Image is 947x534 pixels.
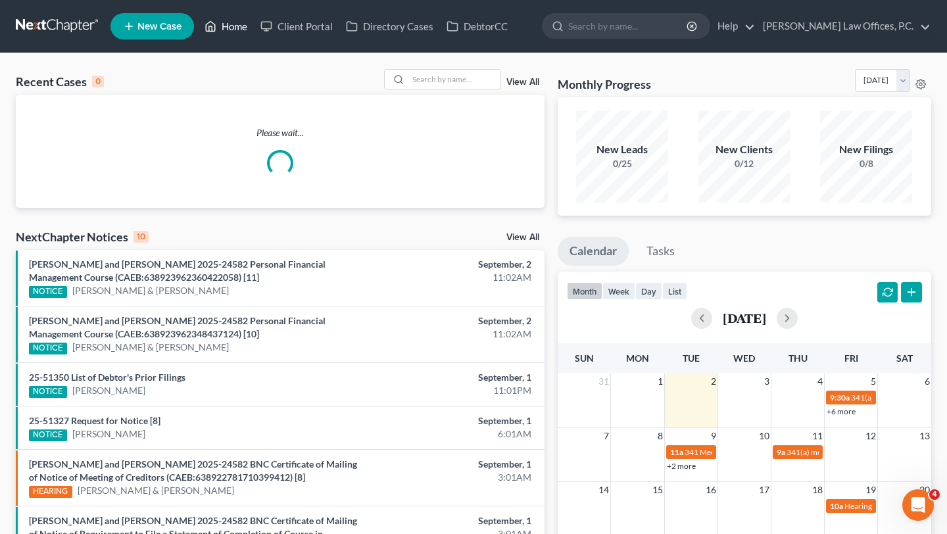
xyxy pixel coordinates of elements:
[16,74,104,89] div: Recent Cases
[576,142,668,157] div: New Leads
[29,458,357,483] a: [PERSON_NAME] and [PERSON_NAME] 2025-24582 BNC Certificate of Mailing of Notice of Meeting of Cre...
[656,374,664,389] span: 1
[372,514,531,527] div: September, 1
[16,229,149,245] div: NextChapter Notices
[698,157,790,170] div: 0/12
[568,14,689,38] input: Search by name...
[198,14,254,38] a: Home
[372,371,531,384] div: September, 1
[626,352,649,364] span: Mon
[29,258,326,283] a: [PERSON_NAME] and [PERSON_NAME] 2025-24582 Personal Financial Management Course (CAEB:63892396236...
[710,374,717,389] span: 2
[602,282,635,300] button: week
[372,314,531,328] div: September, 2
[29,372,185,383] a: 25-51350 List of Debtor's Prior Filings
[683,352,700,364] span: Tue
[597,482,610,498] span: 14
[685,447,803,457] span: 341 Meeting for [PERSON_NAME]
[635,237,687,266] a: Tasks
[844,352,858,364] span: Fri
[29,315,326,339] a: [PERSON_NAME] and [PERSON_NAME] 2025-24582 Personal Financial Management Course (CAEB:63892396234...
[92,76,104,87] div: 0
[72,284,229,297] a: [PERSON_NAME] & [PERSON_NAME]
[372,458,531,471] div: September, 1
[134,231,149,243] div: 10
[558,76,651,92] h3: Monthly Progress
[372,271,531,284] div: 11:02AM
[372,471,531,484] div: 3:01AM
[723,311,766,325] h2: [DATE]
[820,157,912,170] div: 0/8
[656,428,664,444] span: 8
[440,14,514,38] a: DebtorCC
[918,482,931,498] span: 20
[844,501,947,511] span: Hearing for [PERSON_NAME]
[756,14,931,38] a: [PERSON_NAME] Law Offices, P.C.
[758,428,771,444] span: 10
[29,286,67,298] div: NOTICE
[72,341,229,354] a: [PERSON_NAME] & [PERSON_NAME]
[29,486,72,498] div: HEARING
[816,374,824,389] span: 4
[869,374,877,389] span: 5
[602,428,610,444] span: 7
[763,374,771,389] span: 3
[864,428,877,444] span: 12
[923,374,931,389] span: 6
[733,352,755,364] span: Wed
[29,343,67,354] div: NOTICE
[777,447,785,457] span: 9a
[896,352,913,364] span: Sat
[372,414,531,427] div: September, 1
[254,14,339,38] a: Client Portal
[29,415,160,426] a: 25-51327 Request for Notice [8]
[339,14,440,38] a: Directory Cases
[78,484,234,497] a: [PERSON_NAME] & [PERSON_NAME]
[670,447,683,457] span: 11a
[811,428,824,444] span: 11
[830,393,850,402] span: 9:30a
[16,126,545,139] p: Please wait...
[902,489,934,521] iframe: Intercom live chat
[558,237,629,266] a: Calendar
[811,482,824,498] span: 18
[820,142,912,157] div: New Filings
[597,374,610,389] span: 31
[72,427,145,441] a: [PERSON_NAME]
[830,501,843,511] span: 10a
[372,258,531,271] div: September, 2
[506,233,539,242] a: View All
[29,386,67,398] div: NOTICE
[651,482,664,498] span: 15
[667,461,696,471] a: +2 more
[372,427,531,441] div: 6:01AM
[698,142,790,157] div: New Clients
[929,489,940,500] span: 4
[29,429,67,441] div: NOTICE
[864,482,877,498] span: 19
[372,328,531,341] div: 11:02AM
[789,352,808,364] span: Thu
[918,428,931,444] span: 13
[711,14,755,38] a: Help
[662,282,687,300] button: list
[827,406,856,416] a: +6 more
[635,282,662,300] button: day
[72,384,145,397] a: [PERSON_NAME]
[575,352,594,364] span: Sun
[408,70,500,89] input: Search by name...
[758,482,771,498] span: 17
[372,384,531,397] div: 11:01PM
[710,428,717,444] span: 9
[506,78,539,87] a: View All
[576,157,668,170] div: 0/25
[137,22,182,32] span: New Case
[567,282,602,300] button: month
[704,482,717,498] span: 16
